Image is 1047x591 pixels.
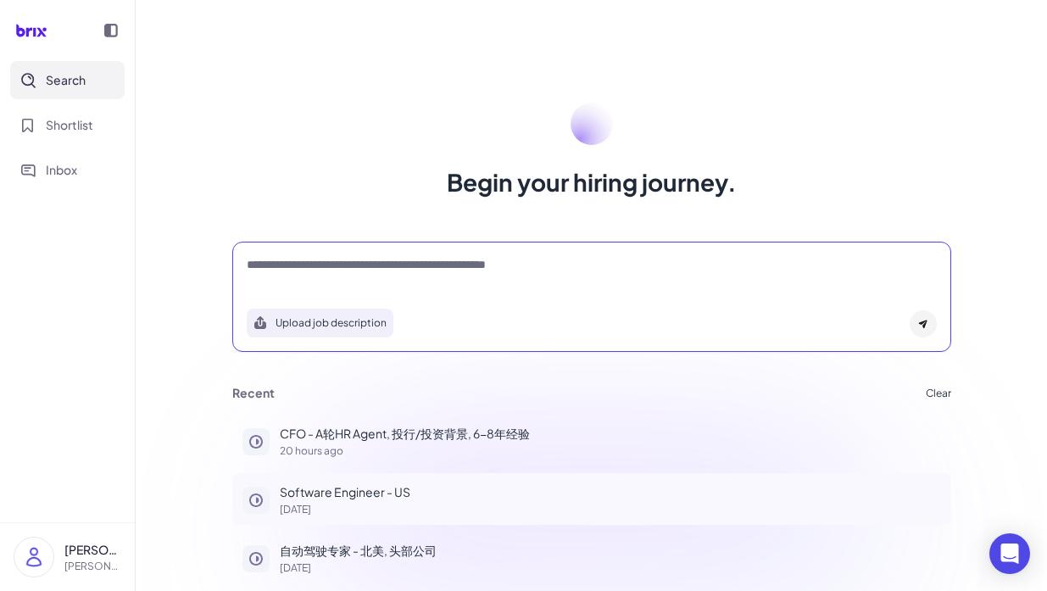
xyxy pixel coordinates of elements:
button: Shortlist [10,106,125,144]
p: 自动驾驶专家 - 北美, 头部公司 [280,542,941,560]
div: Open Intercom Messenger [989,533,1030,574]
p: [DATE] [280,505,941,515]
button: Inbox [10,151,125,189]
p: Software Engineer - US [280,483,941,501]
p: 20 hours ago [280,446,941,456]
p: [PERSON_NAME] [64,541,121,559]
button: Software Engineer - US[DATE] [232,473,951,525]
button: Search using job description [247,309,393,337]
button: Clear [926,388,951,399]
span: Inbox [46,161,77,179]
button: 自动驾驶专家 - 北美, 头部公司[DATE] [232,532,951,583]
h3: Recent [232,386,275,401]
p: CFO - A轮HR Agent, 投行/投资背景, 6-8年经验 [280,425,941,443]
button: CFO - A轮HR Agent, 投行/投资背景, 6-8年经验20 hours ago [232,415,951,466]
span: Search [46,71,86,89]
p: [PERSON_NAME][EMAIL_ADDRESS][DOMAIN_NAME] [64,559,121,574]
img: user_logo.png [14,538,53,577]
h1: Begin your hiring journey. [447,165,737,199]
button: Search [10,61,125,99]
span: Shortlist [46,116,93,134]
p: [DATE] [280,563,941,573]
